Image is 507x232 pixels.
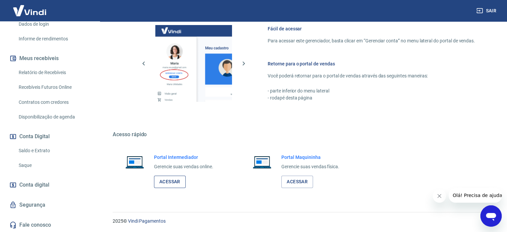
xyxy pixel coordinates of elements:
h6: Portal Maquininha [281,154,339,161]
span: Olá! Precisa de ajuda? [4,5,56,10]
p: - rodapé desta página [268,94,475,101]
a: Conta digital [8,178,92,192]
p: 2025 © [113,218,491,225]
a: Contratos com credores [16,95,92,109]
h6: Fácil de acessar [268,25,475,32]
img: Imagem de um notebook aberto [121,154,149,170]
button: Conta Digital [8,129,92,144]
a: Vindi Pagamentos [128,218,166,224]
a: Saque [16,159,92,172]
img: Vindi [8,0,51,21]
h6: Retorne para o portal de vendas [268,60,475,67]
iframe: Botão para abrir a janela de mensagens [480,205,502,227]
h6: Portal Intermediador [154,154,213,161]
p: Gerencie suas vendas online. [154,163,213,170]
img: Imagem da dashboard mostrando o botão de gerenciar conta na sidebar no lado esquerdo [155,25,232,102]
a: Saldo e Extrato [16,144,92,158]
iframe: Fechar mensagem [433,189,446,203]
iframe: Mensagem da empresa [449,188,502,203]
span: Conta digital [19,180,49,190]
p: Para acessar este gerenciador, basta clicar em “Gerenciar conta” no menu lateral do portal de ven... [268,37,475,44]
button: Meus recebíveis [8,51,92,66]
button: Sair [475,5,499,17]
a: Disponibilização de agenda [16,110,92,124]
p: Você poderá retornar para o portal de vendas através das seguintes maneiras: [268,72,475,79]
a: Acessar [281,176,313,188]
img: Imagem de um notebook aberto [248,154,276,170]
a: Segurança [8,198,92,212]
h5: Acesso rápido [113,131,491,138]
p: Gerencie suas vendas física. [281,163,339,170]
a: Acessar [154,176,186,188]
a: Informe de rendimentos [16,32,92,46]
p: - parte inferior do menu lateral [268,87,475,94]
a: Recebíveis Futuros Online [16,80,92,94]
a: Relatório de Recebíveis [16,66,92,79]
a: Dados de login [16,17,92,31]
